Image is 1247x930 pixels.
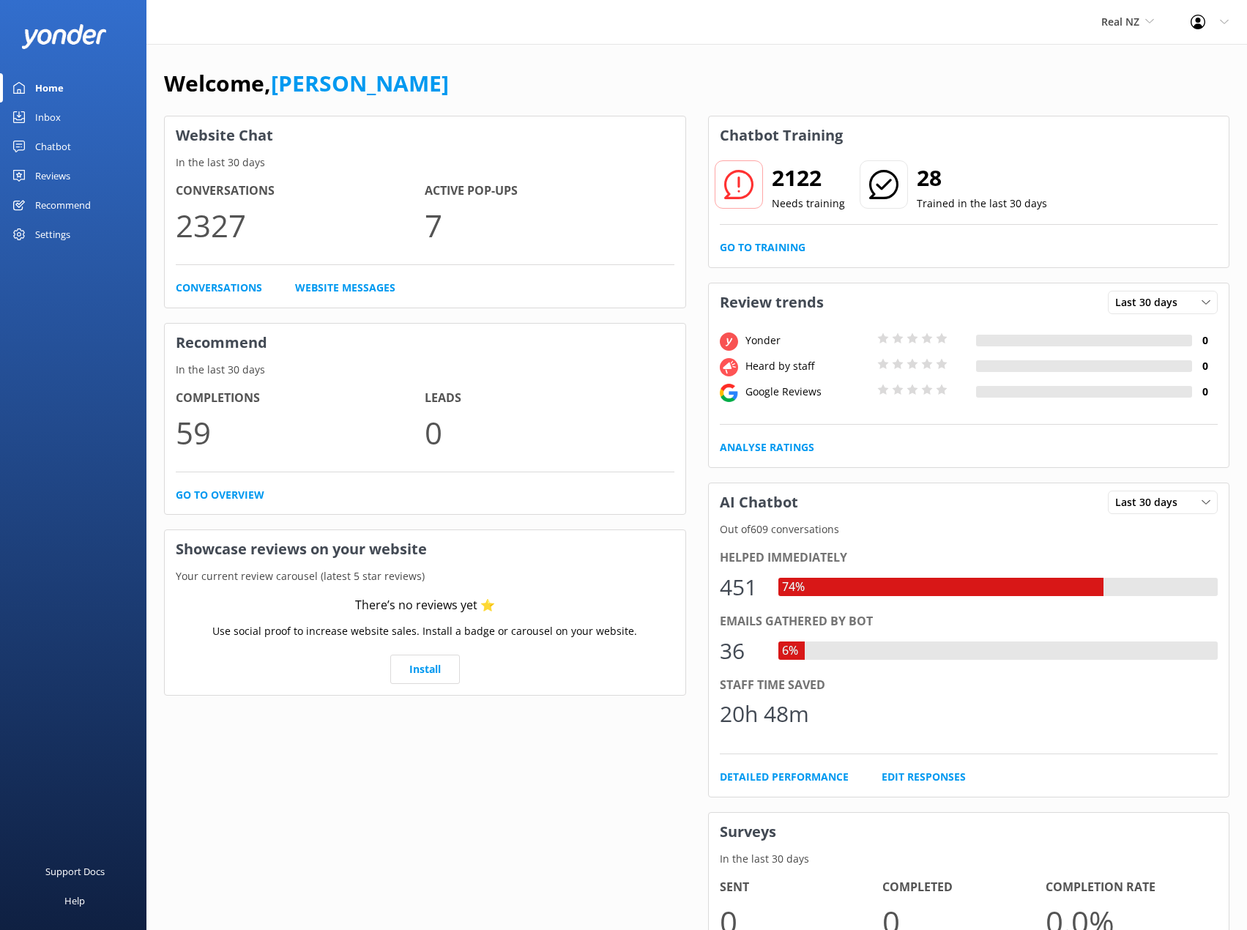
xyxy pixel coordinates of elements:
h4: Completion Rate [1046,878,1209,897]
div: Yonder [742,332,874,349]
h4: Sent [720,878,883,897]
h3: Surveys [709,813,1229,851]
p: Use social proof to increase website sales. Install a badge or carousel on your website. [212,623,637,639]
p: Out of 609 conversations [709,521,1229,537]
h4: Active Pop-ups [425,182,674,201]
a: Go to Training [720,239,805,256]
h4: 0 [1192,384,1218,400]
p: Your current review carousel (latest 5 star reviews) [165,568,685,584]
div: Heard by staff [742,358,874,374]
p: In the last 30 days [165,362,685,378]
span: Last 30 days [1115,294,1186,310]
span: Real NZ [1101,15,1139,29]
div: Support Docs [45,857,105,886]
a: Analyse Ratings [720,439,814,455]
h4: Completed [882,878,1046,897]
p: Trained in the last 30 days [917,196,1047,212]
span: Last 30 days [1115,494,1186,510]
div: Emails gathered by bot [720,612,1218,631]
a: Website Messages [295,280,395,296]
div: Helped immediately [720,548,1218,568]
h4: 0 [1192,332,1218,349]
a: Conversations [176,280,262,296]
h3: Chatbot Training [709,116,854,155]
h3: Review trends [709,283,835,321]
p: 2327 [176,201,425,250]
h3: Website Chat [165,116,685,155]
a: Go to overview [176,487,264,503]
div: Staff time saved [720,676,1218,695]
div: 74% [778,578,808,597]
a: [PERSON_NAME] [271,68,449,98]
h4: Completions [176,389,425,408]
h3: Showcase reviews on your website [165,530,685,568]
div: 451 [720,570,764,605]
div: Home [35,73,64,103]
h3: Recommend [165,324,685,362]
h1: Welcome, [164,66,449,101]
div: Help [64,886,85,915]
p: 59 [176,408,425,457]
h3: AI Chatbot [709,483,809,521]
p: 0 [425,408,674,457]
h2: 28 [917,160,1047,196]
p: Needs training [772,196,845,212]
div: Reviews [35,161,70,190]
div: 36 [720,633,764,669]
h4: 0 [1192,358,1218,374]
h4: Leads [425,389,674,408]
div: There’s no reviews yet ⭐ [355,596,495,615]
img: yonder-white-logo.png [22,24,106,48]
a: Install [390,655,460,684]
p: In the last 30 days [165,155,685,171]
div: Google Reviews [742,384,874,400]
div: Inbox [35,103,61,132]
p: 7 [425,201,674,250]
a: Detailed Performance [720,769,849,785]
div: Settings [35,220,70,249]
p: In the last 30 days [709,851,1229,867]
a: Edit Responses [882,769,966,785]
div: Recommend [35,190,91,220]
h2: 2122 [772,160,845,196]
h4: Conversations [176,182,425,201]
div: Chatbot [35,132,71,161]
div: 6% [778,641,802,661]
div: 20h 48m [720,696,809,732]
